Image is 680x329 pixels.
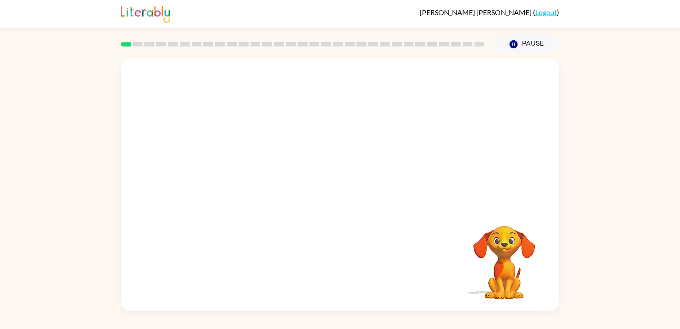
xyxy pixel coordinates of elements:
div: ( ) [420,8,559,16]
span: [PERSON_NAME] [PERSON_NAME] [420,8,533,16]
a: Logout [535,8,557,16]
button: Pause [495,34,559,54]
video: Your browser must support playing .mp4 files to use Literably. Please try using another browser. [460,212,549,301]
img: Literably [121,4,170,23]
